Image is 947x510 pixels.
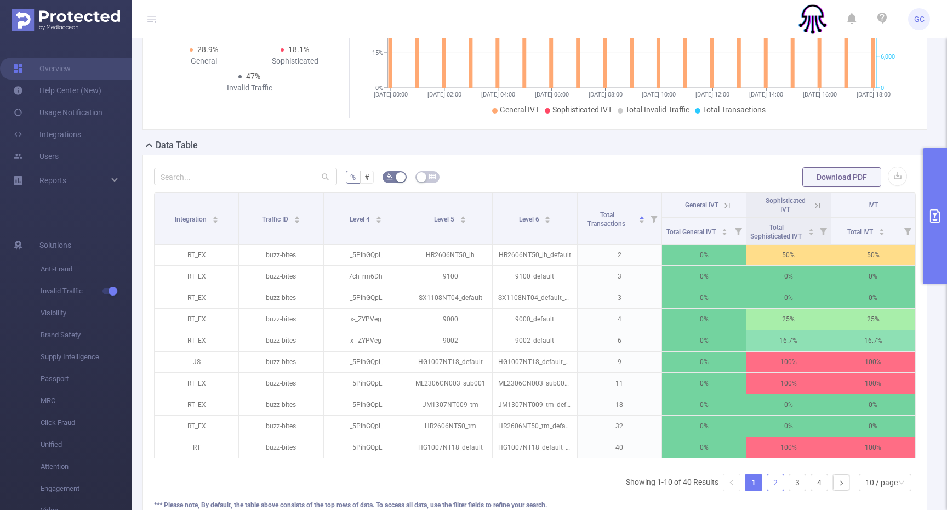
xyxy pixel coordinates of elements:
[662,266,746,287] p: 0%
[493,416,577,437] p: HR2606NT50_tm_default
[408,352,492,372] p: HG1007NT18_default
[831,437,915,458] p: 100%
[239,245,323,265] p: buzz-bites
[249,55,340,67] div: Sophisticated
[481,91,515,98] tspan: [DATE] 04:00
[239,416,323,437] p: buzz-bites
[578,245,661,265] p: 2
[815,218,831,244] i: Filter menu
[831,416,915,437] p: 0%
[728,479,735,486] i: icon: left
[746,352,830,372] p: 100%
[324,373,408,394] p: _5PihGQpL
[155,394,238,415] p: RT_EX
[324,437,408,458] p: _5PihGQpL
[646,193,661,244] i: Filter menu
[239,352,323,372] p: buzz-bites
[746,437,830,458] p: 100%
[154,168,337,185] input: Search...
[638,214,645,221] div: Sort
[662,373,746,394] p: 0%
[745,474,762,491] a: 1
[914,8,925,30] span: GC
[212,214,219,221] div: Sort
[722,227,728,230] i: icon: caret-up
[578,330,661,351] p: 6
[158,55,249,67] div: General
[13,145,59,167] a: Users
[832,474,850,491] li: Next Page
[578,287,661,308] p: 3
[847,228,875,236] span: Total IVT
[578,394,661,415] p: 18
[642,91,676,98] tspan: [DATE] 10:00
[879,227,885,230] i: icon: caret-up
[197,45,218,54] span: 28.9%
[427,91,461,98] tspan: [DATE] 02:00
[375,214,382,221] div: Sort
[865,474,898,491] div: 10 / page
[831,352,915,372] p: 100%
[239,437,323,458] p: buzz-bites
[155,373,238,394] p: RT_EX
[638,214,644,218] i: icon: caret-up
[803,91,837,98] tspan: [DATE] 16:00
[746,245,830,265] p: 50%
[545,214,551,218] i: icon: caret-up
[808,227,814,230] i: icon: caret-up
[460,214,466,221] div: Sort
[239,394,323,415] p: buzz-bites
[588,91,622,98] tspan: [DATE] 08:00
[460,214,466,218] i: icon: caret-up
[493,394,577,415] p: JM1307NT009_tm_default
[545,219,551,222] i: icon: caret-down
[666,228,717,236] span: Total General IVT
[434,216,456,223] span: Level 5
[881,84,884,92] tspan: 0
[41,258,132,280] span: Anti-Fraud
[808,227,814,234] div: Sort
[746,394,830,415] p: 0%
[155,309,238,330] p: RT_EX
[587,211,627,228] span: Total Transactions
[324,245,408,265] p: _5PihGQpL
[212,219,218,222] i: icon: caret-down
[324,416,408,437] p: _5PihGQpL
[493,437,577,458] p: HG1007NT18_default_default
[838,480,845,486] i: icon: right
[519,216,541,223] span: Level 6
[41,302,132,324] span: Visibility
[746,373,830,394] p: 100%
[731,218,746,244] i: Filter menu
[578,437,661,458] p: 40
[685,201,718,209] span: General IVT
[350,173,356,182] span: %
[662,245,746,265] p: 0%
[722,231,728,234] i: icon: caret-down
[155,330,238,351] p: RT_EX
[155,266,238,287] p: RT_EX
[766,197,806,213] span: Sophisticated IVT
[156,139,198,152] h2: Data Table
[41,390,132,412] span: MRC
[246,72,260,81] span: 47%
[41,412,132,434] span: Click Fraud
[294,219,300,222] i: icon: caret-down
[350,216,372,223] span: Level 4
[239,373,323,394] p: buzz-bites
[746,309,830,330] p: 25%
[239,309,323,330] p: buzz-bites
[155,352,238,372] p: JS
[408,437,492,458] p: HG1007NT18_default
[625,105,689,114] span: Total Invalid Traffic
[662,330,746,351] p: 0%
[831,330,915,351] p: 16.7%
[578,266,661,287] p: 3
[408,309,492,330] p: 9000
[13,80,101,101] a: Help Center (New)
[324,309,408,330] p: x-_ZYPVeg
[239,330,323,351] p: buzz-bites
[39,176,66,185] span: Reports
[324,287,408,308] p: _5PihGQpL
[204,82,295,94] div: Invalid Traffic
